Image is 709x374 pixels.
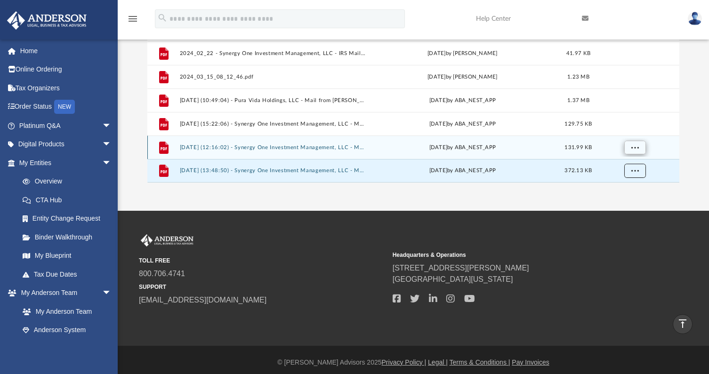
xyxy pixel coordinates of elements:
[127,13,138,24] i: menu
[393,251,640,259] small: Headquarters & Operations
[567,97,589,103] span: 1.37 MB
[393,275,513,283] a: [GEOGRAPHIC_DATA][US_STATE]
[450,358,510,366] a: Terms & Conditions |
[179,74,365,80] button: 2024_03_15_08_12_46.pdf
[566,50,590,56] span: 41.97 KB
[13,321,121,340] a: Anderson System
[102,284,121,303] span: arrow_drop_down
[13,339,121,358] a: Client Referrals
[179,97,365,103] button: [DATE] (10:49:04) - Pura Vida Holdings, LLC - Mail from [PERSON_NAME].pdf
[370,119,556,128] div: [DATE] by ABA_NEST_APP
[139,283,386,291] small: SUPPORT
[179,50,365,56] button: 2024_02_22 - Synergy One Investment Management, LLC - IRS Mail.pdf
[179,121,365,127] button: [DATE] (15:22:06) - Synergy One Investment Management, LLC - Mail from EFTPS Electronic Federal T...
[7,153,126,172] a: My Entitiesarrow_drop_down
[7,284,121,302] a: My Anderson Teamarrow_drop_down
[102,153,121,173] span: arrow_drop_down
[4,11,89,30] img: Anderson Advisors Platinum Portal
[118,358,709,367] div: © [PERSON_NAME] Advisors 2025
[127,18,138,24] a: menu
[13,265,126,284] a: Tax Due Dates
[370,167,556,175] div: [DATE] by ABA_NEST_APP
[139,256,386,265] small: TOLL FREE
[13,247,121,265] a: My Blueprint
[370,96,556,104] div: [DATE] by ABA_NEST_APP
[7,60,126,79] a: Online Ordering
[624,140,645,154] button: More options
[7,97,126,117] a: Order StatusNEW
[13,191,126,209] a: CTA Hub
[428,358,448,366] a: Legal |
[393,264,529,272] a: [STREET_ADDRESS][PERSON_NAME]
[13,209,126,228] a: Entity Change Request
[179,167,365,174] button: [DATE] (13:48:50) - Synergy One Investment Management, LLC - Mail from IRS.pdf
[13,228,126,247] a: Binder Walkthrough
[512,358,549,366] a: Pay Invoices
[179,144,365,151] button: [DATE] (12:16:02) - Synergy One Investment Management, LLC - Mail from SYNERGY ONE INVESTMENT MAN...
[564,121,592,126] span: 129.75 KB
[564,168,592,173] span: 372.13 KB
[139,234,195,247] img: Anderson Advisors Platinum Portal
[370,72,556,81] div: [DATE] by [PERSON_NAME]
[7,79,126,97] a: Tax Organizers
[564,144,592,150] span: 131.99 KB
[688,12,702,25] img: User Pic
[102,116,121,135] span: arrow_drop_down
[157,13,168,23] i: search
[7,116,126,135] a: Platinum Q&Aarrow_drop_down
[370,49,556,57] div: [DATE] by [PERSON_NAME]
[139,270,185,278] a: 800.706.4741
[677,318,688,329] i: vertical_align_top
[13,172,126,191] a: Overview
[624,164,645,178] button: More options
[382,358,427,366] a: Privacy Policy |
[139,296,266,304] a: [EMAIL_ADDRESS][DOMAIN_NAME]
[7,41,126,60] a: Home
[54,100,75,114] div: NEW
[13,302,116,321] a: My Anderson Team
[102,135,121,154] span: arrow_drop_down
[567,74,589,79] span: 1.23 MB
[7,135,126,154] a: Digital Productsarrow_drop_down
[370,143,556,151] div: [DATE] by ABA_NEST_APP
[673,314,693,334] a: vertical_align_top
